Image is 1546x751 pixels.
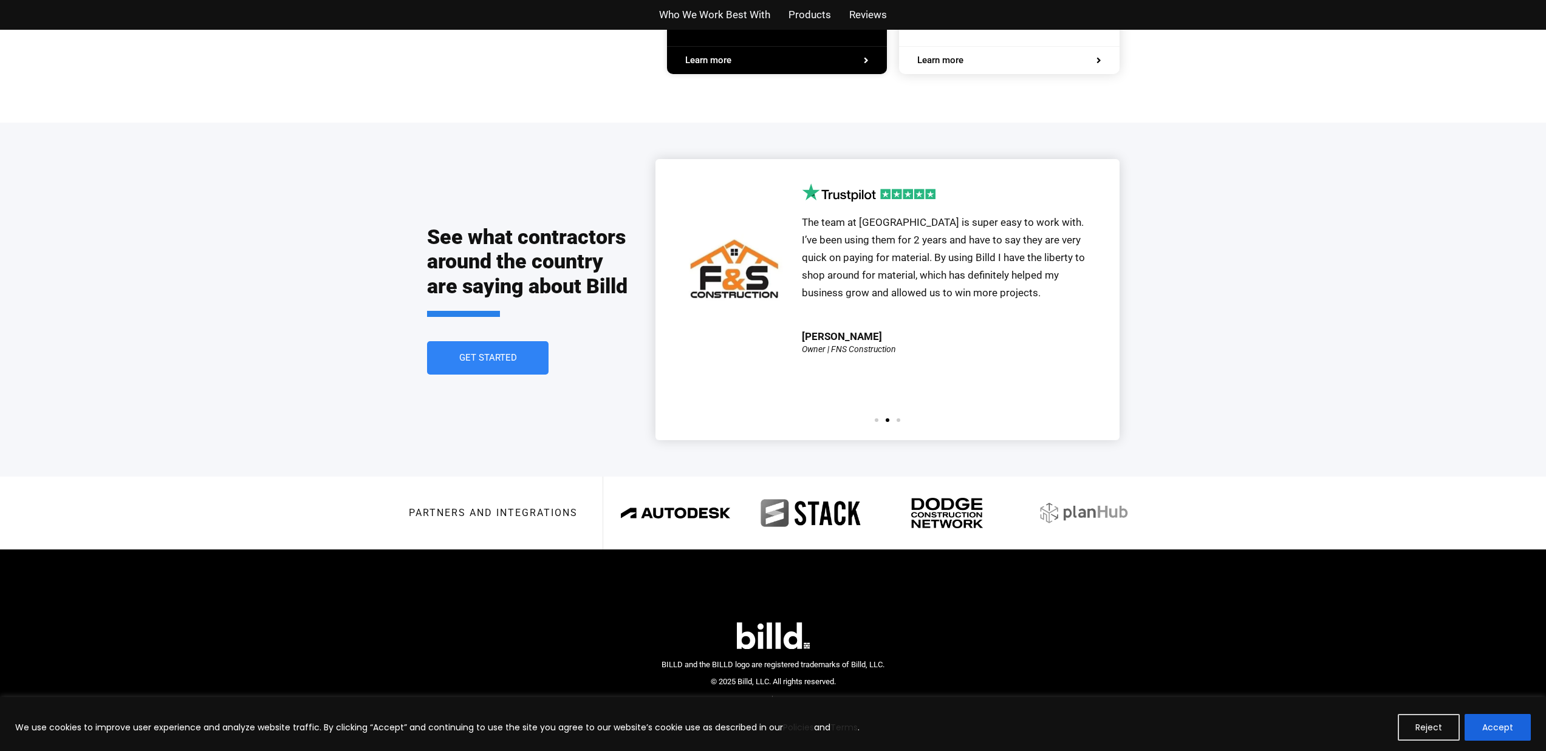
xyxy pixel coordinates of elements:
button: Reject [1398,714,1460,741]
button: Accept [1465,714,1531,741]
a: Who We Work Best With [659,6,770,24]
span: Go to slide 3 [897,418,900,422]
div: Owner | FNS Construction [802,345,896,353]
h3: Partners and integrations [409,508,578,518]
a: Reviews [849,6,887,24]
a: Products [788,6,831,24]
div: 2 / 3 [674,183,1101,406]
a: Privacy Policy [776,696,823,708]
span: The team at [GEOGRAPHIC_DATA] is super easy to work with. I’ve been using them for 2 years and ha... [802,216,1085,299]
a: Terms of Use [723,696,769,708]
h2: See what contractors around the country are saying about Billd [427,225,631,317]
a: Terms [830,721,858,733]
p: We use cookies to improve user experience and analyze website traffic. By clicking “Accept” and c... [15,720,860,735]
nav: Menu [723,696,823,708]
a: Learn more [685,56,869,65]
span: Learn more [917,56,963,65]
span: Go to slide 2 [886,418,889,422]
span: Get Started [459,353,516,362]
a: Policies [783,721,814,733]
span: Learn more [685,56,731,65]
a: Get Started [427,341,549,375]
div: [PERSON_NAME] [802,331,882,342]
span: Go to slide 1 [875,418,878,422]
a: Learn more [917,56,1101,65]
span: BILLD and the BILLD logo are registered trademarks of Billd, LLC. © 2025 Billd, LLC. All rights r... [662,660,884,687]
